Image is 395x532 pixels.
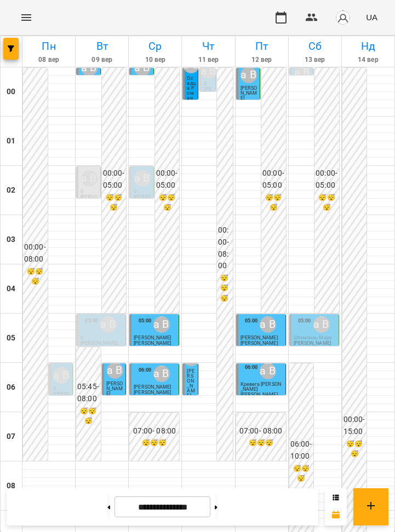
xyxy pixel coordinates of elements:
[134,390,171,395] p: [PERSON_NAME]
[77,55,127,65] h6: 09 вер
[153,366,170,382] div: Рогаткіна Валерія
[7,234,15,246] h6: 03
[218,224,232,271] h6: 00:00 - 08:00
[134,341,171,346] p: [PERSON_NAME]
[7,135,15,147] h6: 01
[130,38,180,55] h6: Ср
[134,170,151,187] div: Рогаткіна Валерія
[237,55,287,65] h6: 12 вер
[7,184,15,196] h6: 02
[103,193,125,213] h6: 😴😴😴
[260,363,276,379] div: Рогаткіна Валерія
[77,38,127,55] h6: Вт
[204,87,213,117] p: [PERSON_NAME]
[130,425,178,437] h6: 07:00 - 08:00
[134,60,151,76] div: Рогаткіна Валерія
[81,60,98,76] div: Рогаткіна Валерія
[134,195,151,210] p: [PERSON_NAME]
[107,362,123,379] div: Рогаткіна Валерія
[7,381,15,394] h6: 06
[81,336,123,340] p: 0
[290,38,340,55] h6: Сб
[184,38,233,55] h6: Чт
[24,55,73,65] h6: 08 вер
[313,316,330,333] div: Рогаткіна Валерія
[316,167,338,191] h6: 00:00 - 05:00
[262,193,285,213] h6: 😴😴😴
[134,189,151,194] p: 0
[24,267,47,287] h6: 😴😴😴
[139,366,152,374] label: 06:00
[290,55,340,65] h6: 13 вер
[81,195,98,210] p: [PERSON_NAME]
[290,438,313,462] h6: 06:00 - 10:00
[134,384,171,390] span: [PERSON_NAME]
[344,55,393,65] h6: 14 вер
[187,368,194,398] span: [PERSON_NAME]
[81,341,118,346] p: [PERSON_NAME]
[245,317,258,325] label: 05:00
[366,11,377,23] span: UA
[77,406,100,427] h6: 😴😴😴
[77,381,100,404] h6: 05:45 - 08:00
[134,335,171,340] span: [PERSON_NAME]
[130,438,178,448] h6: 😴😴😴
[294,341,331,346] p: [PERSON_NAME]
[7,480,15,492] h6: 08
[298,317,311,325] label: 05:00
[139,317,152,325] label: 05:00
[260,316,276,333] div: Рогаткіна Валерія
[24,38,73,55] h6: Пн
[53,392,71,407] p: [PERSON_NAME]
[245,363,258,371] label: 06:00
[241,85,257,101] span: [PERSON_NAME]
[241,392,278,397] p: [PERSON_NAME]
[241,341,278,346] p: [PERSON_NAME]
[241,335,278,340] span: [PERSON_NAME]
[53,386,71,391] p: 0
[344,414,366,437] h6: 00:00 - 15:00
[7,431,15,443] h6: 07
[294,65,311,81] div: Рогаткіна Валерія
[81,170,98,187] div: Рогаткіна Валерія
[201,62,217,79] div: Рогаткіна Валерія
[53,367,70,384] div: Рогаткіна Валерія
[316,193,338,213] h6: 😴😴😴
[85,317,98,325] label: 05:00
[103,167,125,191] h6: 00:00 - 05:00
[7,283,15,295] h6: 04
[237,425,285,437] h6: 07:00 - 08:00
[24,241,47,265] h6: 00:00 - 08:00
[237,38,287,55] h6: Пт
[100,316,117,333] div: Рогаткіна Валерія
[218,273,232,304] h6: 😴😴😴
[187,76,195,101] span: Осадца Роман
[262,167,285,191] h6: 00:00 - 05:00
[241,381,281,392] span: Кревега [PERSON_NAME]
[156,193,179,213] h6: 😴😴😴
[241,67,257,83] div: Рогаткіна Валерія
[7,332,15,344] h6: 05
[13,4,39,31] button: Menu
[106,381,123,396] span: [PERSON_NAME]
[204,82,213,86] p: 0
[130,55,180,65] h6: 10 вер
[335,10,351,25] img: avatar_s.png
[362,7,382,27] button: UA
[7,86,15,98] h6: 00
[81,189,98,194] p: 0
[344,439,366,460] h6: 😴😴😴
[156,167,179,191] h6: 00:00 - 05:00
[153,316,170,333] div: Рогаткіна Валерія
[344,38,393,55] h6: Нд
[237,438,285,448] h6: 😴😴😴
[290,464,313,484] h6: 😴😴😴
[294,335,332,340] span: Штемпель Марк
[184,55,233,65] h6: 11 вер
